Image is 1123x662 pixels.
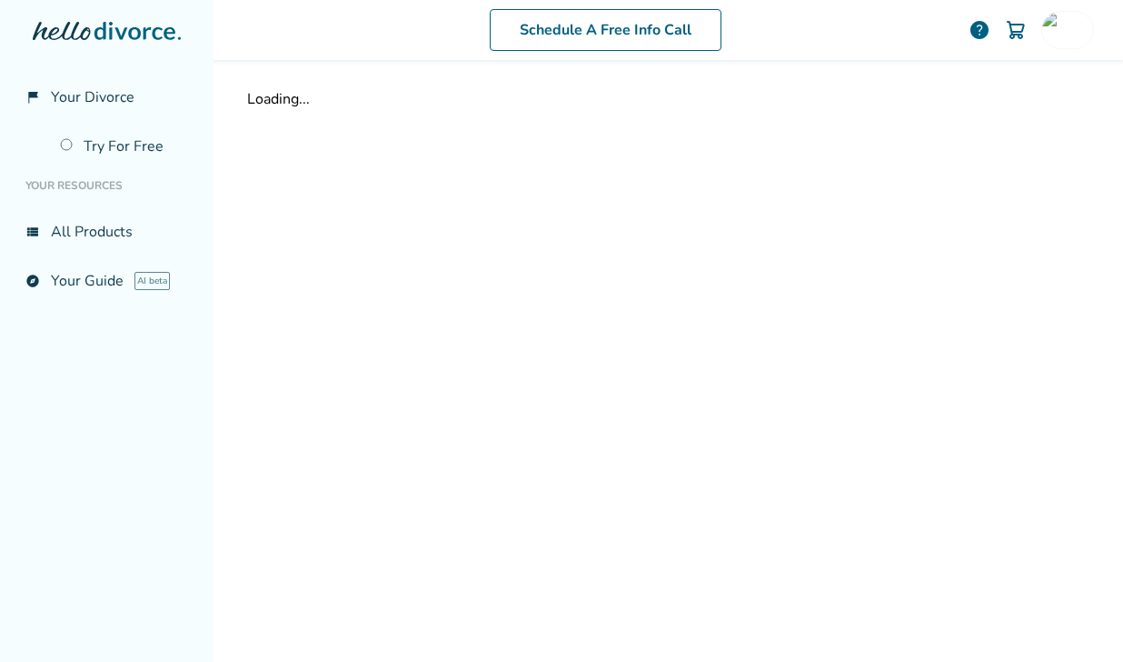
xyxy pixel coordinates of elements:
[490,9,721,51] a: Schedule A Free Info Call
[15,167,199,204] li: Your Resources
[25,90,40,105] span: flag_2
[1042,12,1078,48] img: cbfoureleven@gmail.com
[51,87,134,107] span: Your Divorce
[134,272,170,290] span: AI beta
[15,211,199,253] a: view_listAll Products
[1005,19,1027,41] img: Cart
[15,260,199,302] a: exploreYour GuideAI beta
[247,89,1090,109] div: Loading...
[15,76,199,118] a: flag_2Your Divorce
[25,225,40,239] span: view_list
[969,19,990,41] a: help
[25,274,40,288] span: explore
[49,125,199,167] a: Try For Free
